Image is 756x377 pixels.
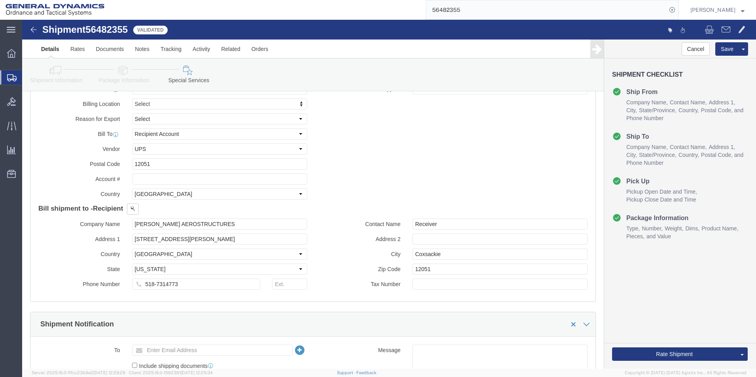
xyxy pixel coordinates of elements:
[129,370,213,375] span: Client: 2025.16.0-1592391
[356,370,376,375] a: Feedback
[32,370,125,375] span: Server: 2025.16.0-1ffcc23b9e2
[22,20,756,369] iframe: FS Legacy Container
[625,369,747,376] span: Copyright © [DATE]-[DATE] Agistix Inc., All Rights Reserved
[6,4,104,16] img: logo
[690,5,745,15] button: [PERSON_NAME]
[93,370,125,375] span: [DATE] 12:29:29
[426,0,667,19] input: Search for shipment number, reference number
[337,370,357,375] a: Support
[690,6,735,14] span: Perry Murray
[181,370,213,375] span: [DATE] 12:25:34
